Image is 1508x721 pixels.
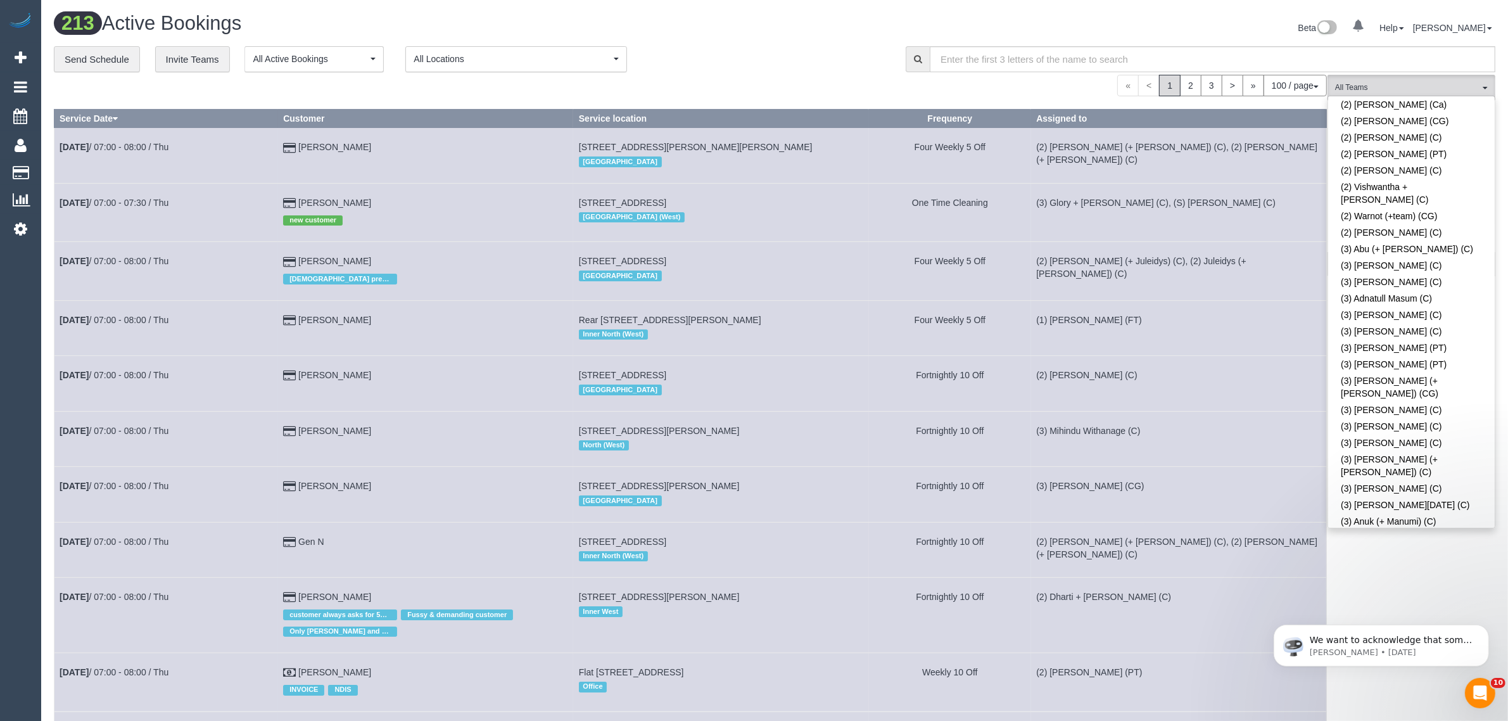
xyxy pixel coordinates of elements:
td: Schedule date [54,300,278,355]
a: [PERSON_NAME] [298,198,371,208]
a: (3) [PERSON_NAME] (C) [1328,307,1495,323]
div: Location [579,326,864,343]
a: (3) [PERSON_NAME] (C) [1328,274,1495,290]
a: (3) [PERSON_NAME] (C) [1328,257,1495,274]
span: [STREET_ADDRESS] [579,537,666,547]
td: Schedule date [54,653,278,711]
div: Location [579,603,864,620]
button: 100 / page [1264,75,1327,96]
span: [GEOGRAPHIC_DATA] [579,156,662,167]
a: » [1243,75,1264,96]
div: Location [579,492,864,509]
i: Credit Card Payment [283,538,296,547]
span: [STREET_ADDRESS][PERSON_NAME] [579,592,740,602]
span: [GEOGRAPHIC_DATA] (West) [579,212,685,222]
div: Location [579,153,864,170]
button: All Locations [405,46,627,72]
i: Credit Card Payment [283,258,296,267]
i: Check Payment [283,668,296,677]
td: Assigned to [1031,242,1327,300]
td: Customer [278,522,574,577]
span: « [1117,75,1139,96]
a: Beta [1298,23,1338,33]
td: Frequency [869,522,1031,577]
a: [DATE]/ 07:00 - 08:00 / Thu [60,426,168,436]
td: Frequency [869,356,1031,411]
td: Frequency [869,578,1031,653]
img: New interface [1316,20,1337,37]
a: (2) Vishwantha + [PERSON_NAME] (C) [1328,179,1495,208]
td: Assigned to [1031,411,1327,466]
button: All Active Bookings [244,46,384,72]
nav: Pagination navigation [1117,75,1327,96]
div: Location [579,381,864,398]
td: Assigned to [1031,653,1327,711]
a: (3) Adnatull Masum (C) [1328,290,1495,307]
a: (3) Anuk (+ Manumi) (C) [1328,513,1495,530]
span: < [1138,75,1160,96]
span: Fussy & demanding customer [401,609,513,620]
p: Message from Ellie, sent 1d ago [55,49,219,60]
a: (2) [PERSON_NAME] (PT) [1328,146,1495,162]
td: Assigned to [1031,467,1327,522]
img: Automaid Logo [8,13,33,30]
span: All Locations [414,53,611,65]
td: Service location [573,411,869,466]
span: All Active Bookings [253,53,367,65]
td: Assigned to [1031,128,1327,183]
td: Service location [573,300,869,355]
iframe: Intercom live chat [1465,678,1495,708]
td: Assigned to [1031,522,1327,577]
div: Location [579,548,864,565]
span: All Teams [1335,82,1479,93]
td: Customer [278,578,574,653]
b: [DATE] [60,481,89,491]
span: [GEOGRAPHIC_DATA] [579,385,662,395]
a: > [1222,75,1243,96]
td: Service location [573,467,869,522]
div: Location [579,267,864,284]
td: Customer [278,356,574,411]
td: Assigned to [1031,300,1327,355]
a: Invite Teams [155,46,230,73]
span: [STREET_ADDRESS][PERSON_NAME] [579,481,740,491]
td: Frequency [869,242,1031,300]
span: Office [579,682,607,692]
b: [DATE] [60,256,89,266]
span: Inner North (West) [579,551,648,561]
a: [DATE]/ 07:00 - 08:00 / Thu [60,667,168,677]
span: Only [PERSON_NAME] and [PERSON_NAME] [283,627,397,637]
a: Send Schedule [54,46,140,73]
td: Schedule date [54,467,278,522]
a: 2 [1180,75,1201,96]
td: Schedule date [54,128,278,183]
td: Schedule date [54,411,278,466]
span: Flat [STREET_ADDRESS] [579,667,684,677]
div: Location [579,437,864,454]
span: [STREET_ADDRESS] [579,370,666,380]
a: [PERSON_NAME] [298,370,371,380]
a: [PERSON_NAME] [298,315,371,325]
td: Schedule date [54,183,278,241]
a: (2) [PERSON_NAME] (C) [1328,224,1495,241]
a: [DATE]/ 07:00 - 08:00 / Thu [60,592,168,602]
a: (3) [PERSON_NAME] (+ [PERSON_NAME]) (C) [1328,451,1495,480]
span: [STREET_ADDRESS][PERSON_NAME] [579,426,740,436]
i: Credit Card Payment [283,316,296,325]
td: Schedule date [54,356,278,411]
a: 3 [1201,75,1222,96]
span: 213 [54,11,102,35]
a: Gen N [298,537,324,547]
a: (2) [PERSON_NAME] (C) [1328,162,1495,179]
span: [STREET_ADDRESS] [579,256,666,266]
a: [PERSON_NAME] [298,667,371,677]
ol: All Teams [1327,75,1495,94]
a: [PERSON_NAME] [1413,23,1492,33]
td: Service location [573,242,869,300]
a: [PERSON_NAME] [298,256,371,266]
td: Customer [278,242,574,300]
a: (3) [PERSON_NAME] (C) [1328,418,1495,435]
